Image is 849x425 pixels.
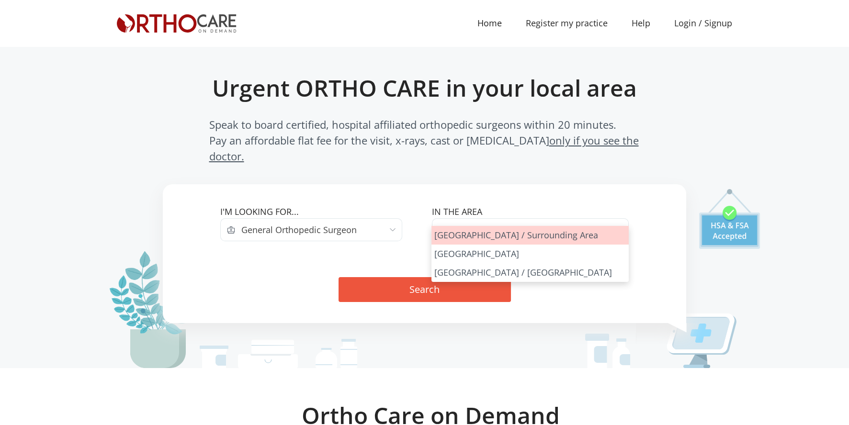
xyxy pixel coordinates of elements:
label: I'm looking for... [220,205,417,218]
li: [GEOGRAPHIC_DATA] / [GEOGRAPHIC_DATA] [431,263,628,282]
span: Please Select City [439,224,509,235]
span: Speak to board certified, hospital affiliated orthopedic surgeons within 20 minutes. Pay an affor... [209,117,640,164]
li: [GEOGRAPHIC_DATA] [431,245,628,263]
a: Home [465,12,514,34]
span: General Orthopedic Surgeon [235,218,402,241]
a: Register my practice [514,12,620,34]
a: Login / Signup [662,17,744,30]
label: In the area [432,205,629,218]
a: Help [620,12,662,34]
span: General Orthopedic Surgeon [241,223,357,236]
button: Search [339,277,511,302]
li: [GEOGRAPHIC_DATA] / Surrounding Area [431,226,628,245]
h1: Urgent ORTHO CARE in your local area [184,74,665,102]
